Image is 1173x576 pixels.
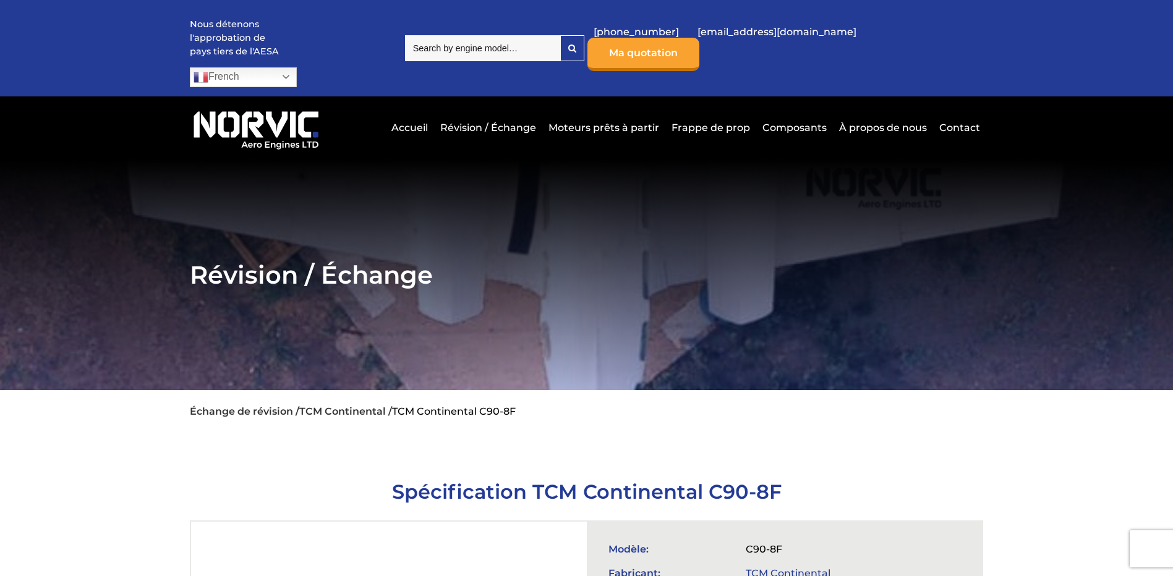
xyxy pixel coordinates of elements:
[392,405,516,417] li: TCM Continental C90-8F
[836,112,930,143] a: À propos de nous
[388,112,431,143] a: Accueil
[190,67,297,87] a: French
[190,106,322,150] img: Logo de Norvic Aero Engines
[668,112,753,143] a: Frappe de prop
[190,18,283,58] p: Nous détenons l'approbation de pays tiers de l'AESA
[587,17,685,47] a: [PHONE_NUMBER]
[190,260,983,290] h2: Révision / Échange
[437,112,539,143] a: Révision / Échange
[190,405,299,417] a: Échange de révision /
[691,17,863,47] a: [EMAIL_ADDRESS][DOMAIN_NAME]
[587,38,699,71] a: Ma quotation
[190,480,983,504] h1: Spécification TCM Continental C90-8F
[602,537,740,561] td: Modèle:
[545,112,662,143] a: Moteurs prêts à partir
[759,112,830,143] a: Composants
[936,112,980,143] a: Contact
[299,405,392,417] a: TCM Continental /
[740,537,905,561] td: C90-8F
[405,35,560,61] input: Search by engine model…
[194,70,208,85] img: fr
